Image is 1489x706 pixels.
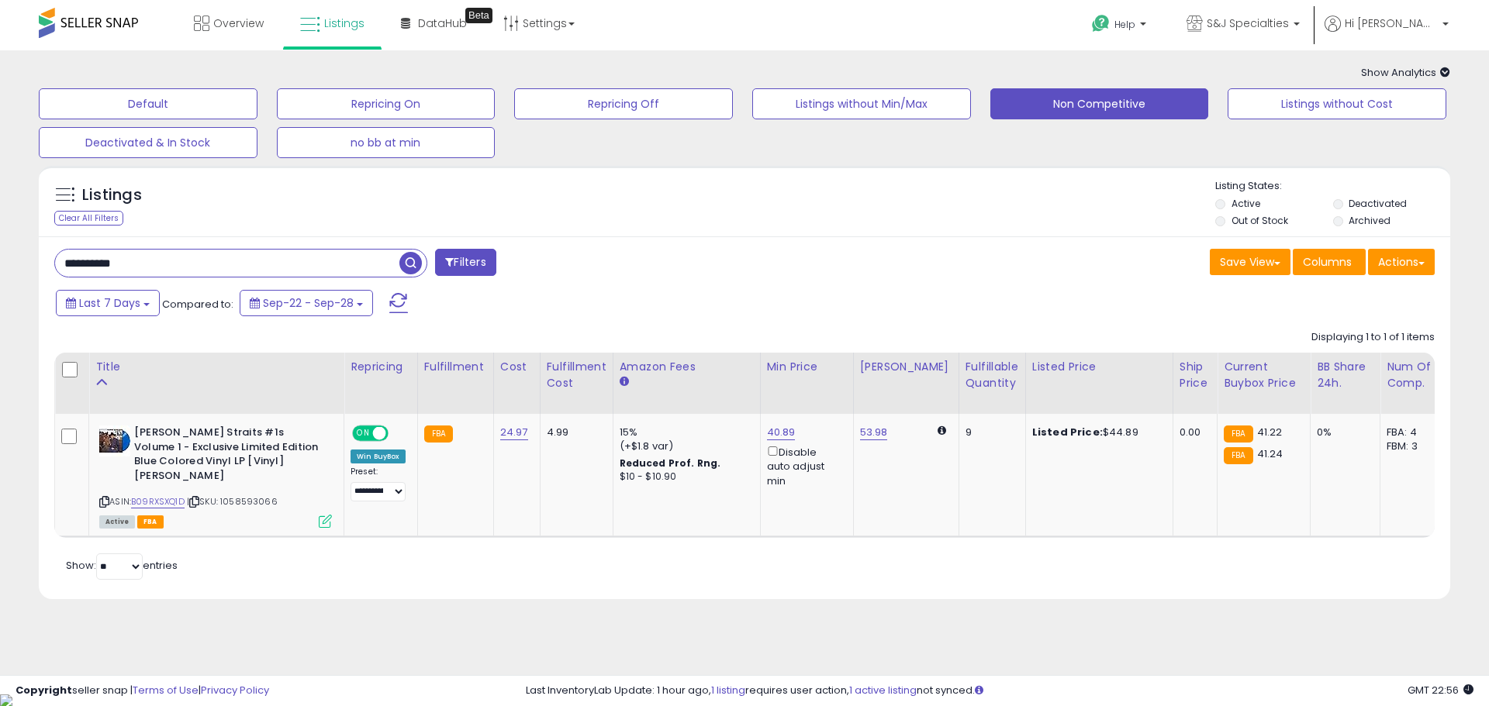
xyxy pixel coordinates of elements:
span: Last 7 Days [79,295,140,311]
a: 24.97 [500,425,528,440]
div: FBM: 3 [1387,439,1438,453]
span: 2025-10-7 22:56 GMT [1408,683,1473,697]
i: Get Help [1091,14,1111,33]
div: Min Price [767,359,847,375]
strong: Copyright [16,683,72,697]
span: Hi [PERSON_NAME] [1345,15,1438,31]
button: Repricing On [277,88,496,119]
div: 0.00 [1180,425,1205,439]
button: Listings without Min/Max [752,88,971,119]
div: Cost [500,359,534,375]
div: Last InventoryLab Update: 1 hour ago, requires user action, not synced. [526,684,1473,698]
b: Reduced Prof. Rng. [620,456,721,470]
small: FBA [1224,447,1252,464]
div: Tooltip anchor [465,8,492,23]
button: Sep-22 - Sep-28 [240,290,373,316]
button: Repricing Off [514,88,733,119]
button: Columns [1293,249,1366,275]
div: Win BuyBox [351,449,406,463]
div: FBA: 4 [1387,425,1438,439]
a: Help [1080,2,1162,50]
div: (+$1.8 var) [620,439,748,453]
div: ASIN: [99,425,332,526]
span: Show: entries [66,558,178,573]
div: [PERSON_NAME] [860,359,952,375]
p: Listing States: [1215,179,1449,194]
button: Non Competitive [990,88,1209,119]
span: FBA [137,515,164,529]
div: Clear All Filters [54,211,123,226]
a: 1 listing [711,683,745,697]
div: 9 [966,425,1014,439]
button: Listings without Cost [1228,88,1446,119]
button: no bb at min [277,127,496,158]
span: OFF [386,427,411,440]
span: Overview [213,15,264,31]
label: Deactivated [1349,197,1407,210]
div: $10 - $10.90 [620,470,748,484]
h5: Listings [82,184,142,206]
button: Last 7 Days [56,290,160,316]
div: Num of Comp. [1387,359,1443,391]
div: Current Buybox Price [1224,359,1304,391]
div: 0% [1317,425,1368,439]
small: FBA [1224,425,1252,443]
label: Archived [1349,214,1391,227]
div: Title [95,359,337,375]
div: Amazon Fees [620,359,754,375]
div: Disable auto adjust min [767,443,841,488]
div: Fulfillment [424,359,487,375]
b: [PERSON_NAME] Straits #1s Volume 1 - Exclusive Limited Edition Blue Colored Vinyl LP [Vinyl] [PER... [134,425,323,487]
span: DataHub [418,15,467,31]
label: Active [1232,197,1260,210]
button: Filters [435,249,496,276]
span: Listings [324,15,364,31]
div: seller snap | | [16,684,269,698]
span: Sep-22 - Sep-28 [263,295,354,311]
span: All listings currently available for purchase on Amazon [99,515,135,529]
div: BB Share 24h. [1317,359,1373,391]
span: Show Analytics [1361,65,1450,80]
span: | SKU: 1058593066 [187,495,278,508]
a: Terms of Use [133,683,199,697]
span: Columns [1303,254,1352,270]
div: Listed Price [1032,359,1166,375]
a: Privacy Policy [201,683,269,697]
span: 41.22 [1257,425,1283,439]
a: 53.98 [860,425,888,440]
div: Fulfillment Cost [547,359,606,391]
button: Save View [1210,249,1290,275]
button: Deactivated & In Stock [39,127,257,158]
button: Actions [1368,249,1435,275]
img: 41oSwiASXjL._SL40_.jpg [99,425,130,456]
div: $44.89 [1032,425,1161,439]
div: 15% [620,425,748,439]
div: Preset: [351,467,406,501]
small: Amazon Fees. [620,375,629,389]
button: Default [39,88,257,119]
b: Listed Price: [1032,425,1103,439]
span: S&J Specialties [1207,15,1289,31]
label: Out of Stock [1232,214,1288,227]
a: Hi [PERSON_NAME] [1325,15,1449,50]
span: Help [1114,18,1135,31]
span: ON [354,427,373,440]
div: Displaying 1 to 1 of 1 items [1311,330,1435,345]
div: 4.99 [547,425,601,439]
small: FBA [424,425,453,443]
a: B09RXSXQ1D [131,495,185,508]
span: 41.24 [1257,446,1283,461]
div: Repricing [351,359,411,375]
a: 1 active listing [849,683,917,697]
div: Ship Price [1180,359,1211,391]
a: 40.89 [767,425,796,440]
span: Compared to: [162,297,233,312]
div: Fulfillable Quantity [966,359,1019,391]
